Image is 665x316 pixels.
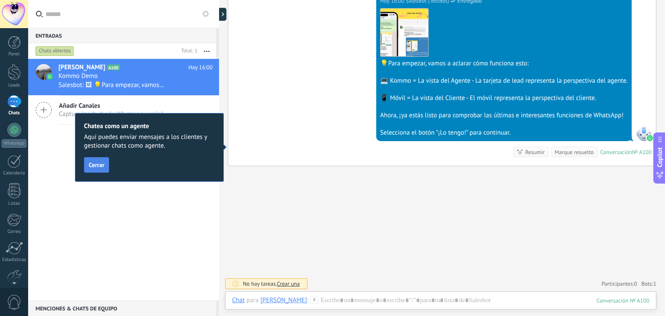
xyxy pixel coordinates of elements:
span: Salesbot: 🖼 💡Para empezar, vamos a aclarar cómo funciona esto: 💻 Kommo = La vista del Agente - La... [58,81,165,89]
div: 💡Para empezar, vamos a aclarar cómo funciona esto: [380,59,628,68]
span: Aquí puedes enviar mensajes a los clientes y gestionar chats como agente. [84,133,215,150]
div: 100 [597,297,649,304]
div: Conversación [600,148,632,156]
div: No hay tareas. [243,280,300,287]
div: Calendario [2,171,27,176]
div: Chats [2,110,27,116]
span: 1 [653,280,656,287]
span: Bots: [642,280,656,287]
div: Leads [2,83,27,88]
div: WhatsApp [2,139,26,148]
span: [PERSON_NAME] [58,63,105,72]
a: avataricon[PERSON_NAME]A100Hoy 16:00Kommo DemoSalesbot: 🖼 💡Para empezar, vamos a aclarar cómo fun... [28,59,219,95]
div: Correo [2,229,27,235]
button: Más [197,43,216,59]
span: SalesBot [636,126,652,141]
span: 0 [634,280,637,287]
div: Panel [2,52,27,57]
div: Total: 1 [178,47,197,55]
span: A100 [107,64,119,70]
span: Kommo Demo [58,72,98,81]
span: para [246,296,258,305]
span: Añadir Canales [59,102,163,110]
div: Chats abiertos [36,46,74,56]
div: Entradas [28,28,216,43]
div: Selecciona el botón "¡Lo tengo!" para continuar. [380,129,628,137]
div: Resumir [525,148,545,156]
img: waba.svg [647,135,653,141]
div: Estadísticas [2,257,27,263]
span: Crear una [277,280,300,287]
span: : [307,296,308,305]
div: Menciones & Chats de equipo [28,300,216,316]
button: Cerrar [84,157,109,173]
span: Copilot [655,148,664,168]
img: icon [47,74,53,80]
div: № A100 [632,148,652,156]
div: 📱 Móvil = La vista del Cliente - El móvil representa la perspectiva del cliente. [380,94,628,103]
div: Jafet Coello [260,296,307,304]
div: Mostrar [218,8,226,21]
a: Participantes:0 [601,280,637,287]
span: Cerrar [89,162,104,168]
span: Captura leads desde Whatsapp y más! [59,110,163,118]
div: Ahora, ¡ya estás listo para comprobar las últimas e interesantes funciones de WhatsApp! [380,111,628,120]
img: f1b5521a-00f1-4868-a35a-94d56cf80574 [381,9,428,56]
div: 💻 Kommo = La vista del Agente - La tarjeta de lead representa la perspectiva del agente. [380,77,628,85]
div: Listas [2,201,27,206]
span: Hoy 16:00 [188,63,213,72]
div: Marque resuelto [555,148,594,156]
h2: Chatea como un agente [84,122,215,130]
